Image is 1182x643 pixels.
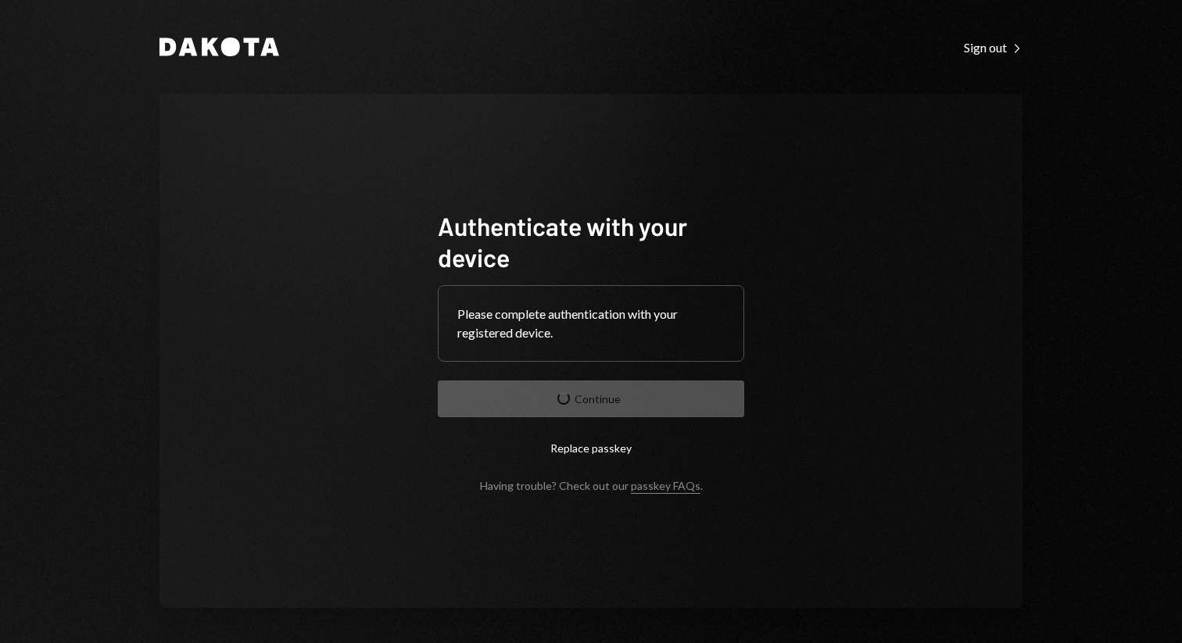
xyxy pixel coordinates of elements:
[457,305,725,342] div: Please complete authentication with your registered device.
[438,430,744,466] button: Replace passkey
[964,40,1023,55] div: Sign out
[631,479,700,494] a: passkey FAQs
[964,38,1023,55] a: Sign out
[480,479,703,492] div: Having trouble? Check out our .
[438,210,744,273] h1: Authenticate with your device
